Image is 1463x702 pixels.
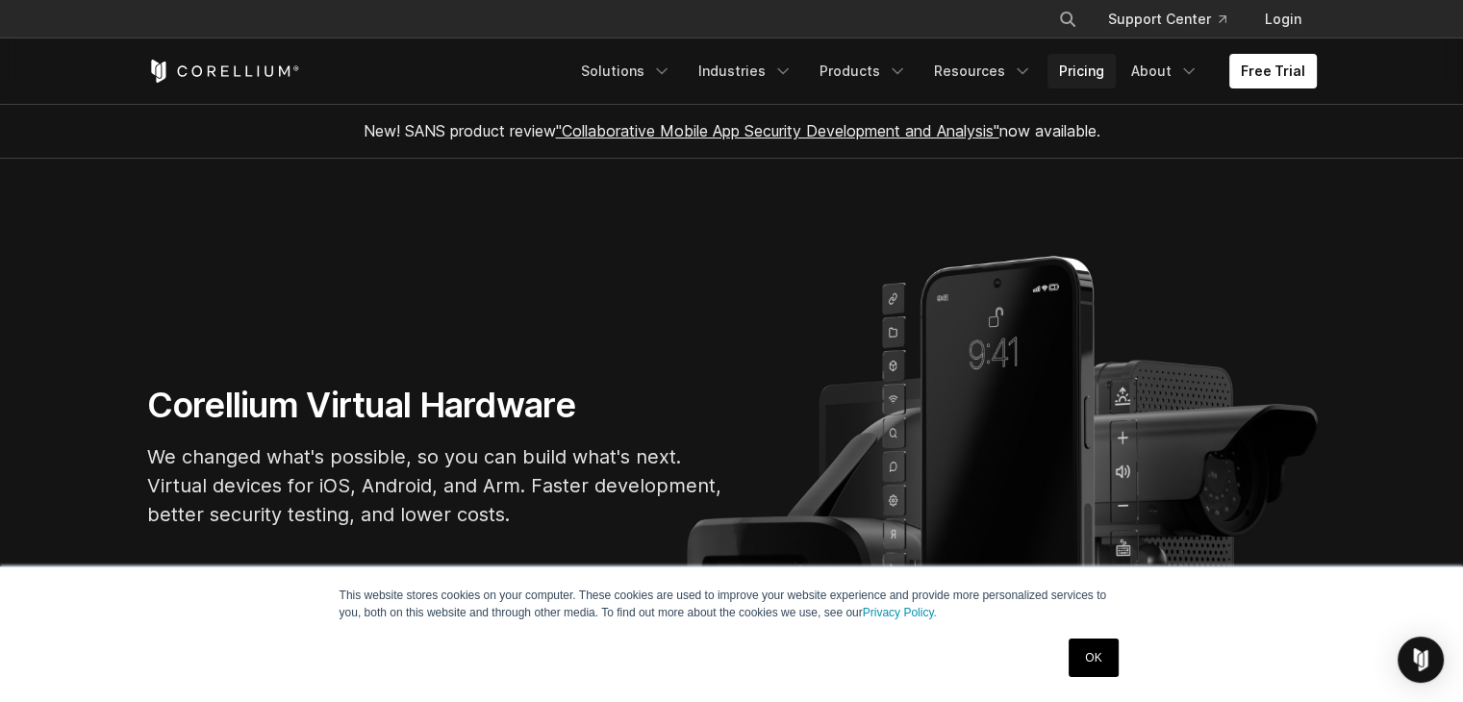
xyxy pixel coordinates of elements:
span: New! SANS product review now available. [364,121,1100,140]
div: Open Intercom Messenger [1398,637,1444,683]
h1: Corellium Virtual Hardware [147,384,724,427]
a: About [1120,54,1210,88]
a: OK [1069,639,1118,677]
a: Free Trial [1229,54,1317,88]
a: Pricing [1047,54,1116,88]
a: Products [808,54,919,88]
a: Privacy Policy. [863,606,937,619]
a: Solutions [569,54,683,88]
button: Search [1050,2,1085,37]
a: Login [1249,2,1317,37]
p: This website stores cookies on your computer. These cookies are used to improve your website expe... [340,587,1124,621]
a: "Collaborative Mobile App Security Development and Analysis" [556,121,999,140]
a: Resources [922,54,1044,88]
a: Corellium Home [147,60,300,83]
p: We changed what's possible, so you can build what's next. Virtual devices for iOS, Android, and A... [147,442,724,529]
div: Navigation Menu [1035,2,1317,37]
a: Industries [687,54,804,88]
a: Support Center [1093,2,1242,37]
div: Navigation Menu [569,54,1317,88]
